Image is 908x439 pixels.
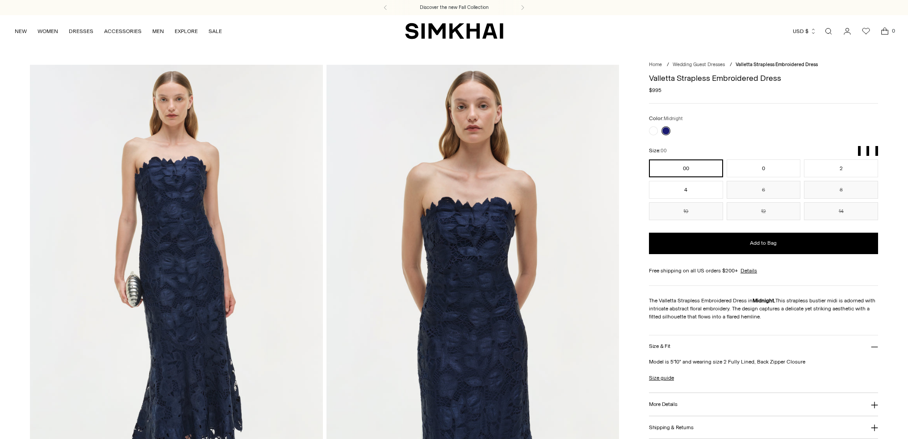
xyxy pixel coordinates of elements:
a: ACCESSORIES [104,21,142,41]
span: Add to Bag [750,239,777,247]
button: USD $ [793,21,816,41]
h3: Size & Fit [649,343,670,349]
p: Model is 5'10" and wearing size 2 Fully Lined, Back Zipper Closure [649,358,878,366]
h1: Valletta Strapless Embroidered Dress [649,74,878,82]
button: Size & Fit [649,335,878,358]
button: 0 [727,159,801,177]
a: WOMEN [38,21,58,41]
strong: Midnight. [753,297,775,304]
span: $995 [649,86,661,94]
span: Midnight [664,116,683,121]
nav: breadcrumbs [649,61,878,69]
button: 12 [727,202,801,220]
button: 00 [649,159,723,177]
a: MEN [152,21,164,41]
div: / [667,61,669,69]
button: 14 [804,202,878,220]
a: Size guide [649,374,674,382]
button: 2 [804,159,878,177]
a: Go to the account page [838,22,856,40]
h3: More Details [649,401,677,407]
a: SIMKHAI [405,22,503,40]
a: Wishlist [857,22,875,40]
a: Wedding Guest Dresses [673,62,725,67]
button: 6 [727,181,801,199]
h3: Shipping & Returns [649,425,694,431]
button: More Details [649,393,878,416]
span: 00 [661,148,667,154]
button: Shipping & Returns [649,416,878,439]
a: Home [649,62,662,67]
a: Open cart modal [876,22,894,40]
a: DRESSES [69,21,93,41]
div: / [730,61,732,69]
div: Free shipping on all US orders $200+ [649,267,878,275]
button: 4 [649,181,723,199]
a: Discover the new Fall Collection [420,4,489,11]
span: Valletta Strapless Embroidered Dress [736,62,818,67]
p: The Valletta Strapless Embroidered Dress in This strapless bustier midi is adorned with intricate... [649,297,878,321]
span: 0 [889,27,897,35]
label: Size: [649,146,667,155]
a: NEW [15,21,27,41]
button: 8 [804,181,878,199]
button: 10 [649,202,723,220]
button: Add to Bag [649,233,878,254]
a: Open search modal [820,22,837,40]
label: Color: [649,114,683,123]
a: Details [741,267,757,275]
a: SALE [209,21,222,41]
a: EXPLORE [175,21,198,41]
